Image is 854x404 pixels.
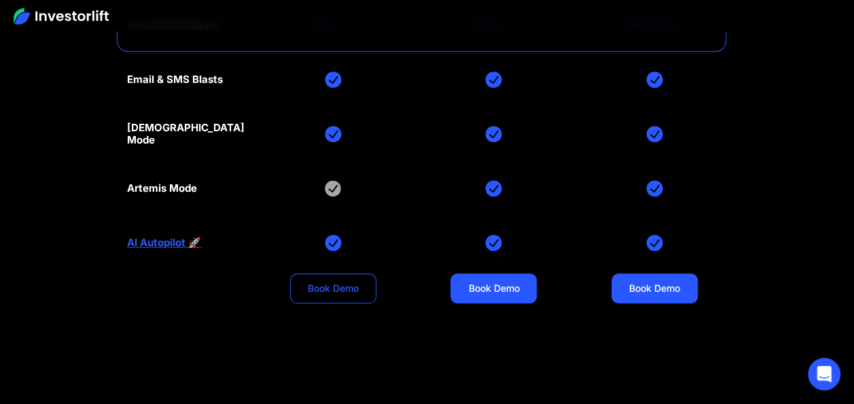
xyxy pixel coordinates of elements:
[127,73,223,86] div: Email & SMS Blasts
[611,273,698,303] a: Book Demo
[127,237,201,249] a: AI Autopilot 🚀
[808,358,840,390] div: Open Intercom Messenger
[450,273,537,303] a: Book Demo
[127,122,245,146] div: [DEMOGRAPHIC_DATA] Mode
[127,182,197,195] div: Artemis Mode
[290,273,376,303] a: Book Demo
